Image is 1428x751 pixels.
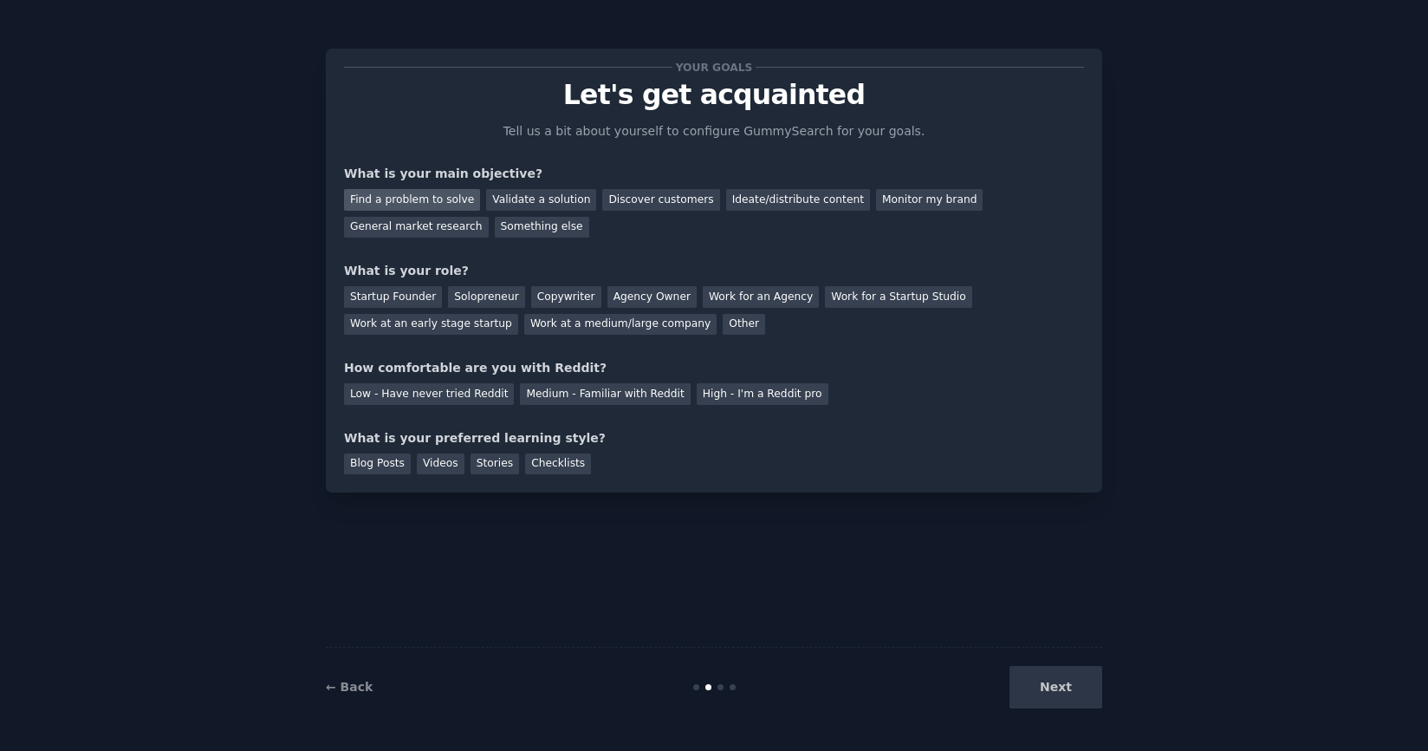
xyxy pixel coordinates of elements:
div: Work for a Startup Studio [825,286,971,308]
div: High - I'm a Reddit pro [697,383,828,405]
div: Blog Posts [344,454,411,475]
a: ← Back [326,680,373,694]
div: Monitor my brand [876,189,983,211]
div: Discover customers [602,189,719,211]
div: Other [723,314,765,336]
div: Medium - Familiar with Reddit [520,383,690,405]
div: What is your role? [344,262,1084,280]
div: What is your main objective? [344,165,1084,183]
div: General market research [344,217,489,238]
div: What is your preferred learning style? [344,429,1084,447]
div: Checklists [525,454,591,475]
div: Stories [471,454,519,475]
div: Solopreneur [448,286,524,308]
p: Let's get acquainted [344,80,1084,110]
div: Find a problem to solve [344,189,480,211]
p: Tell us a bit about yourself to configure GummySearch for your goals. [496,122,932,140]
div: Validate a solution [486,189,596,211]
div: Low - Have never tried Reddit [344,383,514,405]
div: Agency Owner [607,286,697,308]
div: Something else [495,217,589,238]
div: Work at a medium/large company [524,314,717,336]
div: Ideate/distribute content [726,189,870,211]
div: Startup Founder [344,286,442,308]
div: Copywriter [531,286,601,308]
div: Work at an early stage startup [344,314,518,336]
div: Videos [417,454,464,475]
div: How comfortable are you with Reddit? [344,359,1084,377]
span: Your goals [672,58,756,76]
div: Work for an Agency [703,286,819,308]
